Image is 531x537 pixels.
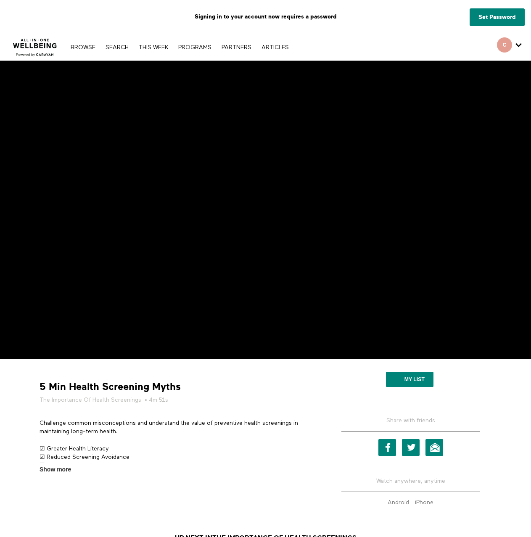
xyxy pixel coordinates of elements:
h5: • 4m 51s [40,396,317,404]
a: The Importance Of Health Screenings [40,396,141,404]
a: Android [386,500,411,505]
button: My list [386,372,433,387]
a: PARTNERS [217,45,256,50]
img: CARAVAN [10,32,61,58]
a: Set Password [470,8,525,26]
p: Challenge common misconceptions and understand the value of preventive health screenings in maint... [40,419,317,436]
a: Facebook [378,439,396,456]
nav: Primary [66,43,293,51]
a: Browse [66,45,100,50]
p: ☑ Greater Health Literacy ☑ Reduced Screening Avoidance ☑ Increased Preventive Care Awareness [40,445,317,470]
a: Search [101,45,133,50]
p: Signing in to your account now requires a password [6,6,525,27]
a: Twitter [402,439,420,456]
a: THIS WEEK [135,45,172,50]
a: ARTICLES [257,45,293,50]
a: PROGRAMS [174,45,216,50]
strong: Android [388,500,409,505]
strong: 5 Min Health Screening Myths [40,380,181,393]
a: iPhone [413,500,436,505]
h5: Share with friends [341,416,480,432]
strong: iPhone [415,500,433,505]
div: Secondary [491,34,528,61]
a: Email [425,439,443,456]
h5: Watch anywhere, anytime [341,471,480,492]
span: Show more [40,465,71,474]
